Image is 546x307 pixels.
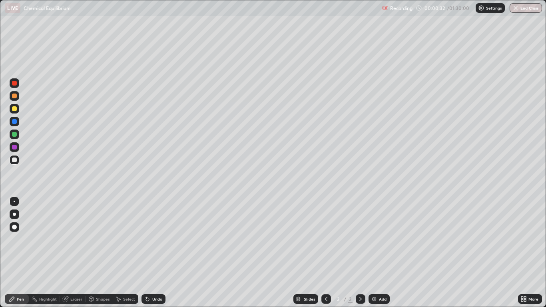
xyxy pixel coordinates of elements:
p: Settings [486,6,502,10]
img: class-settings-icons [478,5,484,11]
img: recording.375f2c34.svg [382,5,389,11]
p: LIVE [7,5,18,11]
div: Pen [17,297,24,301]
div: Slides [304,297,315,301]
img: end-class-cross [512,5,519,11]
div: 3 [348,295,353,303]
div: 3 [334,297,342,301]
p: Chemical Equilibrium [24,5,71,11]
div: Highlight [39,297,57,301]
img: add-slide-button [371,296,377,302]
div: More [528,297,538,301]
div: Shapes [96,297,110,301]
button: End Class [510,3,542,13]
div: / [344,297,346,301]
div: Add [379,297,387,301]
div: Undo [152,297,162,301]
div: Eraser [70,297,82,301]
p: Recording [390,5,412,11]
div: Select [123,297,135,301]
